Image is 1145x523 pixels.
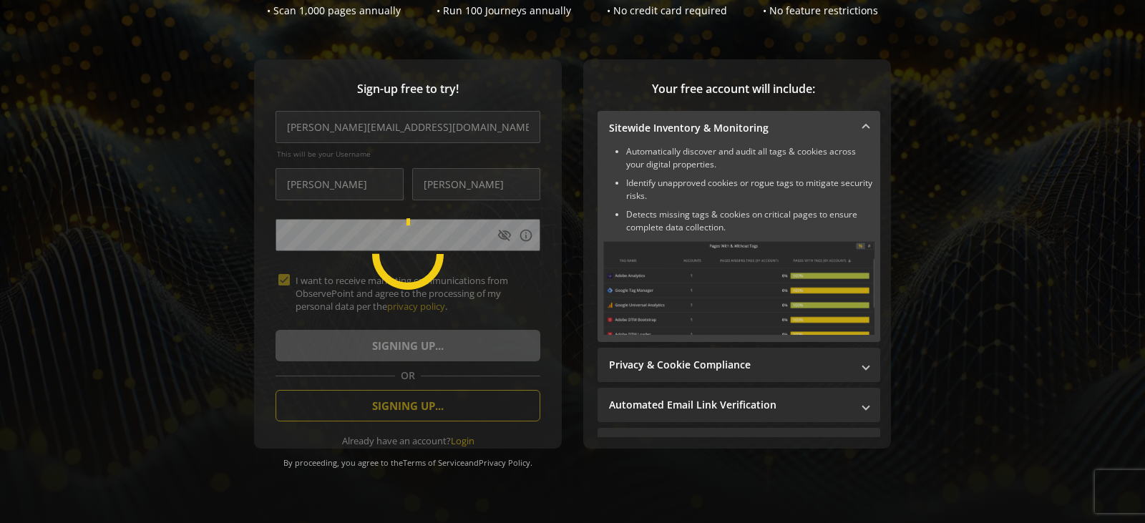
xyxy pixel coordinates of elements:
span: Sign-up free to try! [276,81,540,97]
img: Sitewide Inventory & Monitoring [603,241,874,335]
a: Privacy Policy [479,457,530,468]
div: Sitewide Inventory & Monitoring [598,145,880,342]
mat-expansion-panel-header: Privacy & Cookie Compliance [598,348,880,382]
div: • No feature restrictions [763,4,878,18]
li: Identify unapproved cookies or rogue tags to mitigate security risks. [626,177,874,202]
mat-panel-title: Automated Email Link Verification [609,398,852,412]
li: Automatically discover and audit all tags & cookies across your digital properties. [626,145,874,171]
div: • Run 100 Journeys annually [437,4,571,18]
span: Your free account will include: [598,81,869,97]
mat-expansion-panel-header: Sitewide Inventory & Monitoring [598,111,880,145]
li: Detects missing tags & cookies on critical pages to ensure complete data collection. [626,208,874,234]
div: By proceeding, you agree to the and . [276,448,540,468]
mat-panel-title: Privacy & Cookie Compliance [609,358,852,372]
mat-panel-title: Sitewide Inventory & Monitoring [609,121,852,135]
a: Terms of Service [403,457,464,468]
div: • No credit card required [607,4,727,18]
mat-expansion-panel-header: Automated Email Link Verification [598,388,880,422]
mat-expansion-panel-header: Performance Monitoring with Web Vitals [598,428,880,462]
div: • Scan 1,000 pages annually [267,4,401,18]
